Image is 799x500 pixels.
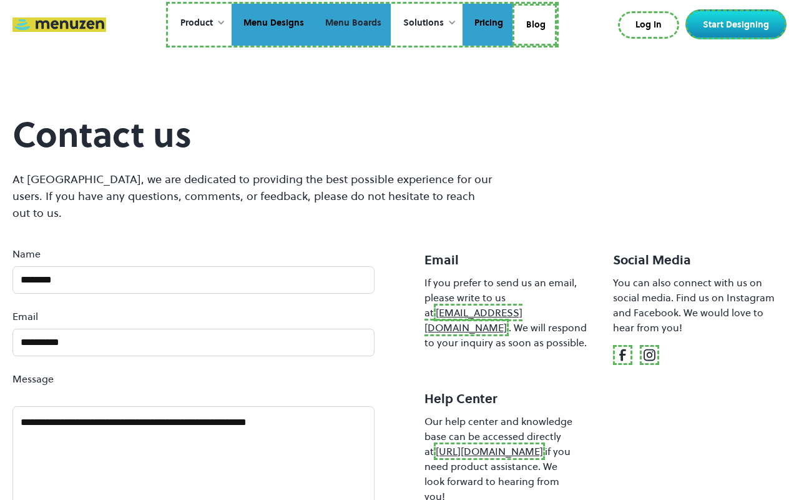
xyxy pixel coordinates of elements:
[424,304,522,336] a: [EMAIL_ADDRESS][DOMAIN_NAME]
[463,4,512,46] a: Pricing
[424,275,598,350] div: If you prefer to send us an email, please write to us at . We will respond to your inquiry as soo...
[685,9,787,39] a: Start Designing
[313,4,391,46] a: Menu Boards
[434,442,545,460] a: [URL][DOMAIN_NAME]
[613,251,787,269] h4: Social Media
[12,246,375,261] label: Name
[168,4,232,42] div: Product
[12,309,375,324] label: Email
[232,4,313,46] a: Menu Designs
[424,390,598,407] h4: Help Center
[403,16,444,30] div: Solutions
[424,251,598,269] h4: Email
[618,11,679,39] a: Log In
[613,275,787,335] div: You can also connect with us on social media. Find us on Instagram and Facebook. We would love to...
[180,16,213,30] div: Product
[391,4,463,42] div: Solutions
[12,114,492,156] h2: Contact us
[12,171,492,221] p: At [GEOGRAPHIC_DATA], we are dedicated to providing the best possible experience for our users. I...
[12,371,375,386] label: Message
[512,4,557,46] a: Blog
